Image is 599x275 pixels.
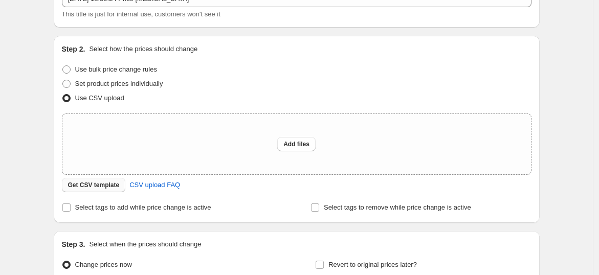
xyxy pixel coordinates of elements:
span: Revert to original prices later? [328,261,417,268]
span: Use bulk price change rules [75,65,157,73]
span: Set product prices individually [75,80,163,87]
span: Get CSV template [68,181,120,189]
span: Select tags to add while price change is active [75,203,211,211]
p: Select how the prices should change [89,44,197,54]
span: This title is just for internal use, customers won't see it [62,10,220,18]
p: Select when the prices should change [89,239,201,249]
span: Add files [283,140,309,148]
button: Add files [277,137,316,151]
span: Use CSV upload [75,94,124,102]
a: CSV upload FAQ [123,177,186,193]
span: Change prices now [75,261,132,268]
h2: Step 2. [62,44,85,54]
h2: Step 3. [62,239,85,249]
button: Get CSV template [62,178,126,192]
span: CSV upload FAQ [129,180,180,190]
span: Select tags to remove while price change is active [324,203,471,211]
